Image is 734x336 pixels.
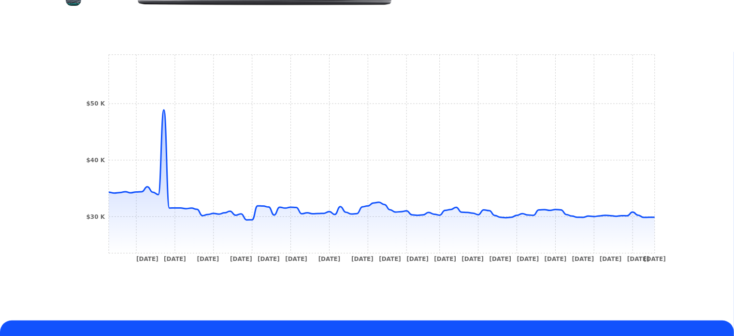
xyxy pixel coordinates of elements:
[544,256,566,263] tspan: [DATE]
[644,256,666,263] tspan: [DATE]
[197,256,219,263] tspan: [DATE]
[351,256,374,263] tspan: [DATE]
[406,256,429,263] tspan: [DATE]
[86,157,105,164] tspan: $40 K
[489,256,511,263] tspan: [DATE]
[136,256,158,263] tspan: [DATE]
[285,256,307,263] tspan: [DATE]
[86,214,105,220] tspan: $30 K
[517,256,539,263] tspan: [DATE]
[434,256,456,263] tspan: [DATE]
[627,256,649,263] tspan: [DATE]
[230,256,252,263] tspan: [DATE]
[599,256,621,263] tspan: [DATE]
[461,256,484,263] tspan: [DATE]
[86,100,105,107] tspan: $50 K
[164,256,186,263] tspan: [DATE]
[379,256,401,263] tspan: [DATE]
[258,256,280,263] tspan: [DATE]
[572,256,594,263] tspan: [DATE]
[318,256,340,263] tspan: [DATE]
